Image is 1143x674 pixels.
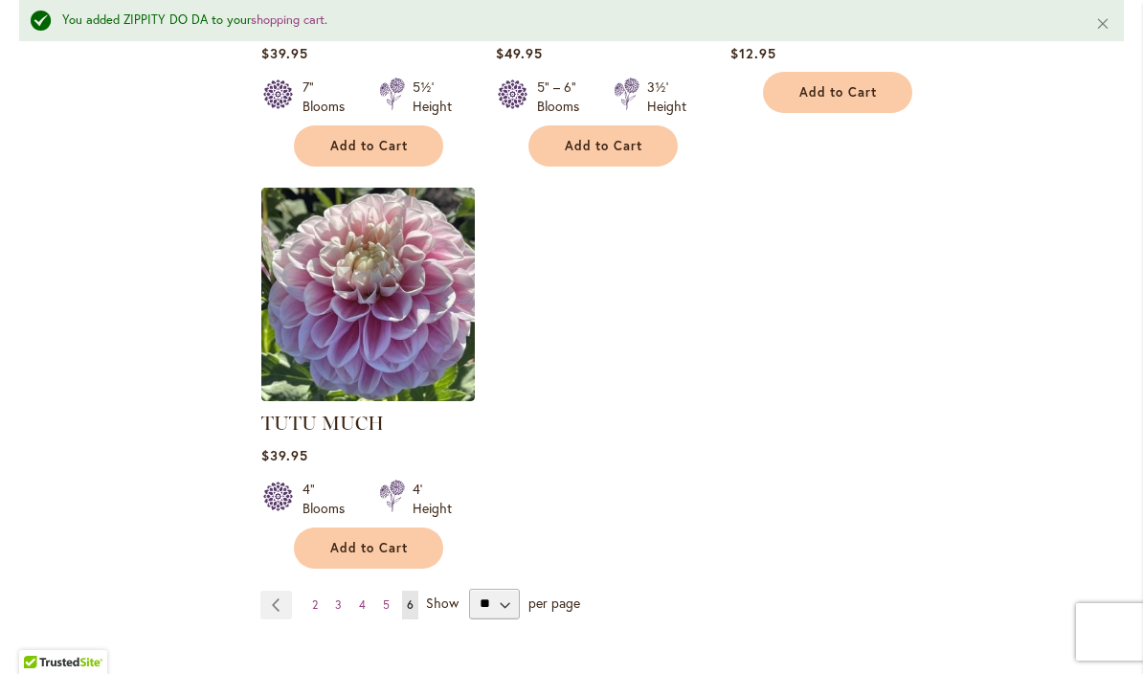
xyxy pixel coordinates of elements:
[303,480,356,518] div: 4" Blooms
[261,188,475,401] img: Tutu Much
[303,78,356,116] div: 7" Blooms
[62,11,1066,30] div: You added ZIPPITY DO DA to your .
[359,597,366,612] span: 4
[537,78,591,116] div: 5" – 6" Blooms
[730,44,776,62] span: $12.95
[528,593,580,611] span: per page
[261,412,384,435] a: TUTU MUCH
[413,480,452,518] div: 4' Height
[335,597,342,612] span: 3
[528,125,678,167] button: Add to Cart
[307,591,323,619] a: 2
[330,540,409,556] span: Add to Cart
[378,591,394,619] a: 5
[294,528,443,569] button: Add to Cart
[407,597,414,612] span: 6
[330,591,347,619] a: 3
[426,593,459,611] span: Show
[763,72,912,113] button: Add to Cart
[294,125,443,167] button: Add to Cart
[496,44,543,62] span: $49.95
[799,84,878,101] span: Add to Cart
[354,591,370,619] a: 4
[647,78,686,116] div: 3½' Height
[251,11,325,28] a: shopping cart
[413,78,452,116] div: 5½' Height
[330,138,409,154] span: Add to Cart
[261,44,308,62] span: $39.95
[261,387,475,405] a: Tutu Much
[383,597,390,612] span: 5
[312,597,318,612] span: 2
[565,138,643,154] span: Add to Cart
[261,446,308,464] span: $39.95
[14,606,68,660] iframe: Launch Accessibility Center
